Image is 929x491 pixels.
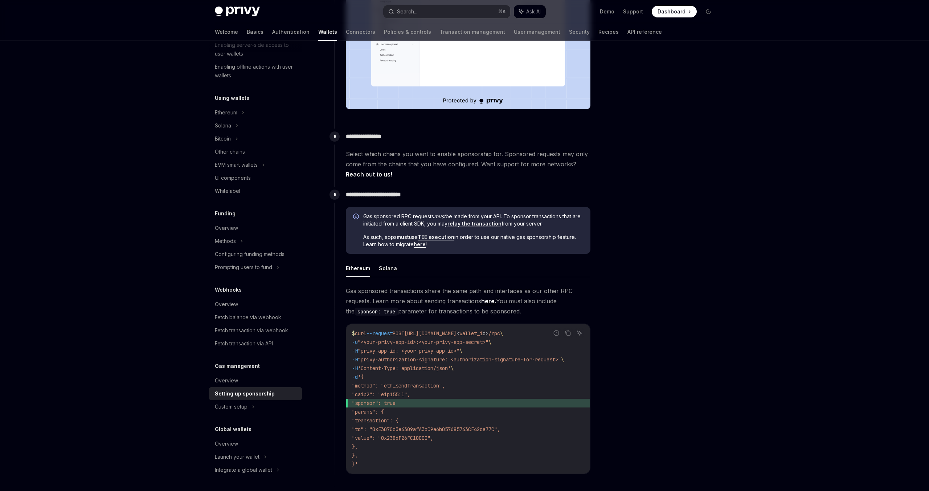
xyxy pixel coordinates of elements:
[209,337,302,350] a: Fetch transaction via API
[215,94,249,102] h5: Using wallets
[215,285,242,294] h5: Webhooks
[215,174,251,182] div: UI components
[358,356,561,363] span: "privy-authorization-signature: <authorization-signature-for-request>"
[352,382,445,389] span: "method": "eth_sendTransaction",
[383,5,510,18] button: Search...⌘K
[209,222,302,235] a: Overview
[215,209,236,218] h5: Funding
[215,62,298,80] div: Enabling offline actions with user wallets
[215,362,260,370] h5: Gas management
[352,348,358,354] span: -H
[215,389,275,398] div: Setting up sponsorship
[215,326,288,335] div: Fetch transaction via webhook
[209,374,302,387] a: Overview
[434,213,446,219] em: must
[352,330,355,337] span: $
[514,23,560,41] a: User management
[658,8,686,15] span: Dashboard
[209,248,302,261] a: Configuring funding methods
[627,23,662,41] a: API reference
[209,324,302,337] a: Fetch transaction via webhook
[346,149,590,179] span: Select which chains you want to enable sponsorship for. Sponsored requests may only come from the...
[215,224,238,232] div: Overview
[215,7,260,17] img: dark logo
[352,400,396,406] span: "sponsor": true
[358,339,488,345] span: "<your-privy-app-id>:<your-privy-app-secret>"
[526,8,541,15] span: Ask AI
[215,376,238,385] div: Overview
[367,330,393,337] span: --request
[563,328,573,338] button: Copy the contents from the code block
[346,286,590,316] span: Gas sponsored transactions share the same path and interfaces as our other RPC requests. Learn mo...
[209,171,302,184] a: UI components
[247,23,263,41] a: Basics
[352,417,398,424] span: "transaction": {
[459,330,483,337] span: wallet_i
[498,9,506,15] span: ⌘ K
[209,311,302,324] a: Fetch balance via webhook
[209,60,302,82] a: Enabling offline actions with user wallets
[209,387,302,400] a: Setting up sponsorship
[209,184,302,198] a: Whitelabel
[215,237,236,245] div: Methods
[346,23,375,41] a: Connectors
[379,260,397,277] button: Solana
[514,5,546,18] button: Ask AI
[215,313,281,322] div: Fetch balance via webhook
[215,23,238,41] a: Welcome
[488,339,491,345] span: \
[393,330,404,337] span: POST
[346,171,392,178] a: Reach out to us!
[352,452,358,459] span: },
[215,250,285,259] div: Configuring funding methods
[358,374,364,380] span: '{
[561,356,564,363] span: \
[358,348,459,354] span: "privy-app-id: <your-privy-app-id>"
[355,330,367,337] span: curl
[352,443,358,450] span: },
[623,8,643,15] a: Support
[209,298,302,311] a: Overview
[352,426,500,433] span: "to": "0xE3070d3e4309afA3bC9a6b057685743CF42da77C",
[352,435,433,441] span: "value": "0x2386F26FC10000",
[363,213,583,227] span: Gas sponsored RPC requests be made from your API. To sponsor transactions that are initiated from...
[459,348,462,354] span: \
[346,260,370,277] button: Ethereum
[569,23,590,41] a: Security
[352,374,358,380] span: -d
[215,453,259,461] div: Launch your wallet
[352,356,358,363] span: -H
[272,23,310,41] a: Authentication
[481,297,496,305] a: here.
[215,134,231,143] div: Bitcoin
[483,330,486,337] span: d
[488,330,500,337] span: /rpc
[215,300,238,309] div: Overview
[352,409,384,415] span: "params": {
[500,330,503,337] span: \
[397,7,417,16] div: Search...
[209,437,302,450] a: Overview
[215,263,272,272] div: Prompting users to fund
[575,328,584,338] button: Ask AI
[703,6,714,17] button: Toggle dark mode
[384,23,431,41] a: Policies & controls
[215,339,273,348] div: Fetch transaction via API
[355,308,398,316] code: sponsor: true
[447,220,502,227] a: relay the transaction
[414,241,426,248] a: here
[318,23,337,41] a: Wallets
[451,365,454,372] span: \
[440,23,505,41] a: Transaction management
[215,466,272,474] div: Integrate a global wallet
[352,339,358,345] span: -u
[397,234,409,240] strong: must
[652,6,697,17] a: Dashboard
[215,147,245,156] div: Other chains
[352,365,358,372] span: -H
[486,330,488,337] span: >
[404,330,457,337] span: [URL][DOMAIN_NAME]
[363,234,583,248] span: As such, apps use in order to use our native gas sponsorship feature. Learn how to migrate !
[215,425,251,434] h5: Global wallets
[215,187,240,195] div: Whitelabel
